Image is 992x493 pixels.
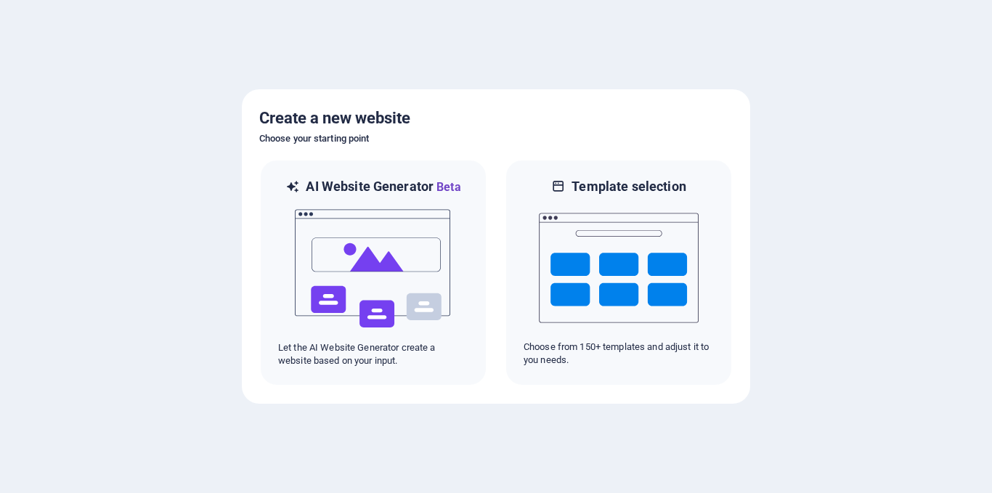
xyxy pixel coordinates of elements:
[259,159,487,386] div: AI Website GeneratorBetaaiLet the AI Website Generator create a website based on your input.
[306,178,460,196] h6: AI Website Generator
[572,178,686,195] h6: Template selection
[505,159,733,386] div: Template selectionChoose from 150+ templates and adjust it to you needs.
[259,107,733,130] h5: Create a new website
[259,130,733,147] h6: Choose your starting point
[434,180,461,194] span: Beta
[278,341,468,367] p: Let the AI Website Generator create a website based on your input.
[524,341,714,367] p: Choose from 150+ templates and adjust it to you needs.
[293,196,453,341] img: ai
